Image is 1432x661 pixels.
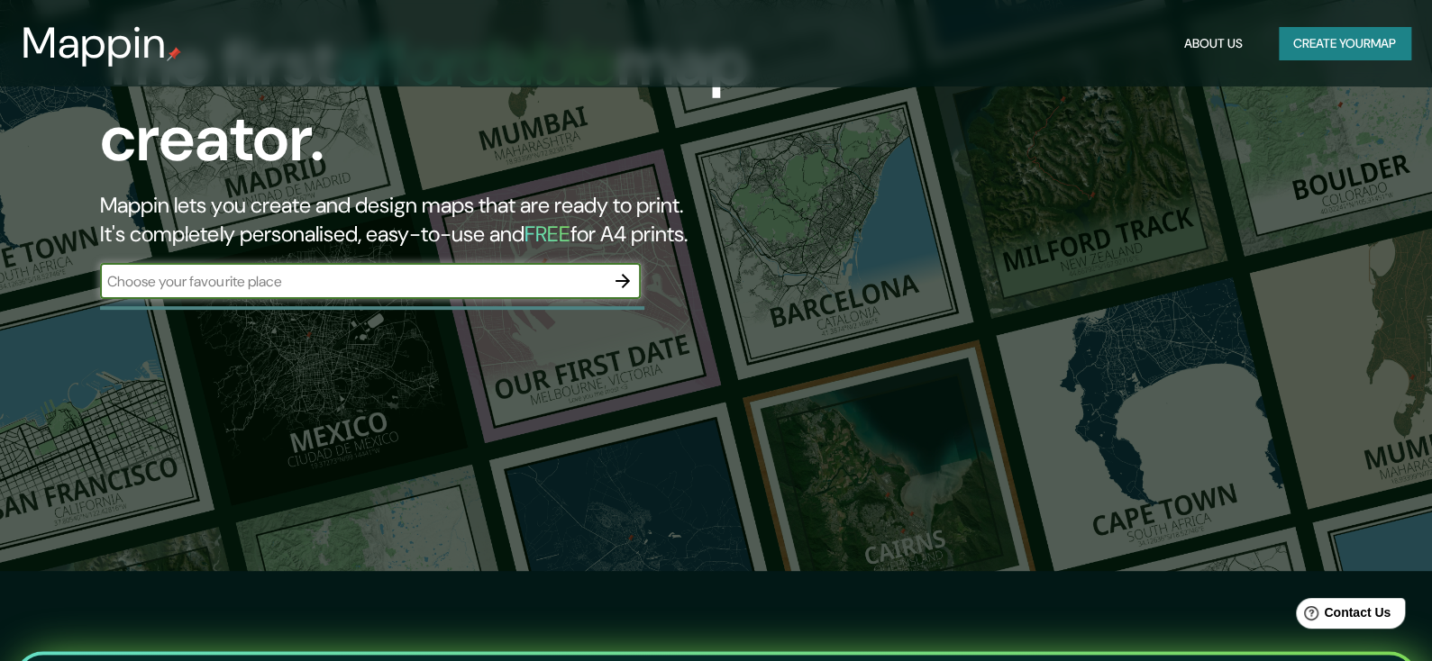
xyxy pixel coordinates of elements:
input: Choose your favourite place [100,271,605,292]
h2: Mappin lets you create and design maps that are ready to print. It's completely personalised, eas... [100,191,816,249]
button: About Us [1177,27,1250,60]
img: mappin-pin [167,47,181,61]
button: Create yourmap [1279,27,1410,60]
iframe: Help widget launcher [1272,591,1412,641]
h3: Mappin [22,18,167,68]
h5: FREE [524,220,570,248]
h1: The first map creator. [100,25,816,191]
